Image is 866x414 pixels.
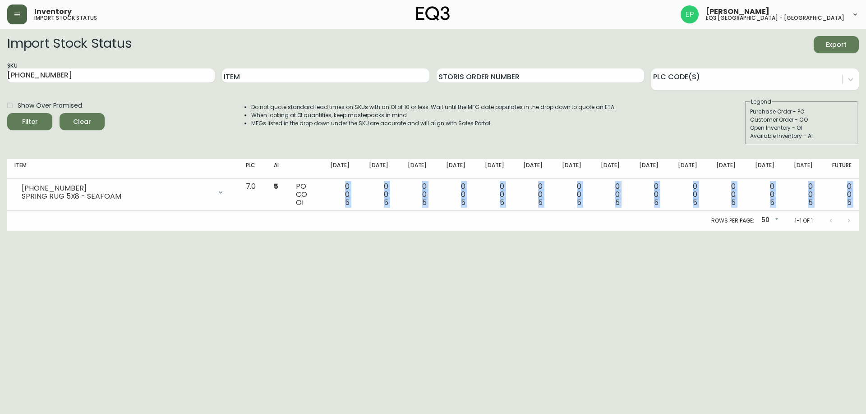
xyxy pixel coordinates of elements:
div: 0 0 [364,182,388,207]
h2: Import Stock Status [7,36,131,53]
textarea: CONSULTANTE EN DESIGN [EMAIL_ADDRESS][DOMAIN_NAME] [19,34,149,66]
span: Show Over Promised [18,101,82,110]
span: 5 [538,197,543,208]
legend: Legend [750,98,772,106]
th: [DATE] [473,159,511,179]
div: 0 0 [480,182,504,207]
p: 1-1 of 1 [795,217,813,225]
h5: import stock status [34,15,97,21]
th: PLC [239,159,267,179]
div: Filter [22,116,38,127]
span: 5 [461,197,465,208]
div: 0 0 [789,182,813,207]
button: Filter [7,113,52,130]
th: [DATE] [705,159,743,179]
th: [DATE] [627,159,666,179]
span: 5 [615,197,620,208]
div: 0 0 [326,182,350,207]
span: 5 [770,197,774,208]
span: Clear [67,116,97,127]
span: 5 [654,197,659,208]
th: [DATE] [511,159,550,179]
span: 5 [422,197,427,208]
li: When looking at OI quantities, keep masterpacks in mind. [251,111,616,119]
span: Inventory [34,8,72,15]
span: 5 [808,197,813,208]
li: MFGs listed in the drop down under the SKU are accurate and will align with Sales Portal. [251,119,616,127]
div: Customer Order - CO [750,116,853,124]
th: Item [7,159,239,179]
th: [DATE] [318,159,357,179]
li: Do not quote standard lead times on SKUs with an OI of 10 or less. Wait until the MFG date popula... [251,103,616,111]
div: 0 0 [441,182,465,207]
span: 5 [731,197,736,208]
span: 5 [384,197,388,208]
div: SPRING RUG 5X8 - SEAFOAM [22,192,212,200]
img: edb0eb29d4ff191ed42d19acdf48d771 [681,5,699,23]
th: [DATE] [434,159,473,179]
span: 5 [500,197,504,208]
span: Export [821,39,852,50]
p: Rows per page: [711,217,754,225]
td: 7.0 [239,179,267,211]
th: [DATE] [743,159,782,179]
span: 5 [693,197,697,208]
div: 50 [758,213,780,228]
th: Future [820,159,859,179]
th: [DATE] [589,159,627,179]
div: [PHONE_NUMBER]SPRING RUG 5X8 - SEAFOAM [14,182,231,202]
h5: eq3 [GEOGRAPHIC_DATA] - [GEOGRAPHIC_DATA] [706,15,844,21]
div: 0 0 [519,182,543,207]
span: OI [296,197,304,208]
div: 0 0 [403,182,427,207]
div: 0 0 [673,182,697,207]
button: Export [814,36,859,53]
th: AI [267,159,289,179]
span: 5 [847,197,852,208]
div: [PHONE_NUMBER] [22,184,212,192]
div: Purchase Order - PO [750,108,853,116]
span: 5 [274,181,278,191]
div: Available Inventory - AI [750,132,853,140]
div: 0 0 [750,182,774,207]
th: [DATE] [782,159,820,179]
th: [DATE] [550,159,589,179]
div: 0 0 [634,182,659,207]
th: [DATE] [666,159,705,179]
span: 5 [345,197,350,208]
div: 0 0 [712,182,736,207]
th: [DATE] [396,159,434,179]
div: 0 0 [557,182,581,207]
img: logo [416,6,450,21]
div: 0 0 [596,182,620,207]
span: 5 [577,197,581,208]
div: Open Inventory - OI [750,124,853,132]
th: [DATE] [357,159,396,179]
button: Clear [60,113,105,130]
span: [PERSON_NAME] [706,8,769,15]
div: 0 0 [827,182,852,207]
div: PO CO [296,182,311,207]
